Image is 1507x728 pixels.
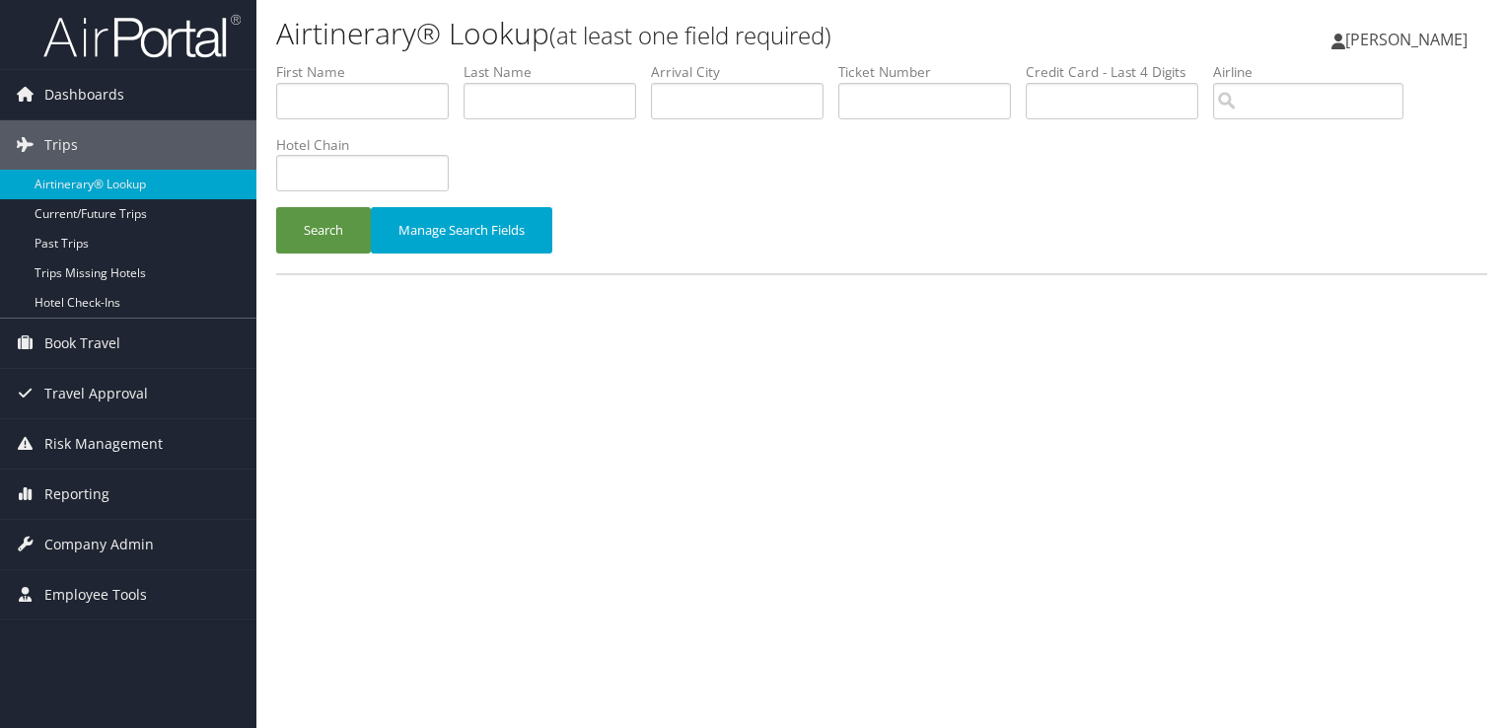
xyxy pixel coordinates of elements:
[44,520,154,569] span: Company Admin
[44,369,148,418] span: Travel Approval
[44,419,163,469] span: Risk Management
[651,62,838,82] label: Arrival City
[276,207,371,254] button: Search
[43,13,241,59] img: airportal-logo.png
[1345,29,1468,50] span: [PERSON_NAME]
[464,62,651,82] label: Last Name
[44,319,120,368] span: Book Travel
[1026,62,1213,82] label: Credit Card - Last 4 Digits
[44,70,124,119] span: Dashboards
[44,120,78,170] span: Trips
[838,62,1026,82] label: Ticket Number
[1331,10,1487,69] a: [PERSON_NAME]
[276,135,464,155] label: Hotel Chain
[276,13,1084,54] h1: Airtinerary® Lookup
[44,570,147,619] span: Employee Tools
[371,207,552,254] button: Manage Search Fields
[1213,62,1418,82] label: Airline
[549,19,831,51] small: (at least one field required)
[44,470,109,519] span: Reporting
[276,62,464,82] label: First Name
